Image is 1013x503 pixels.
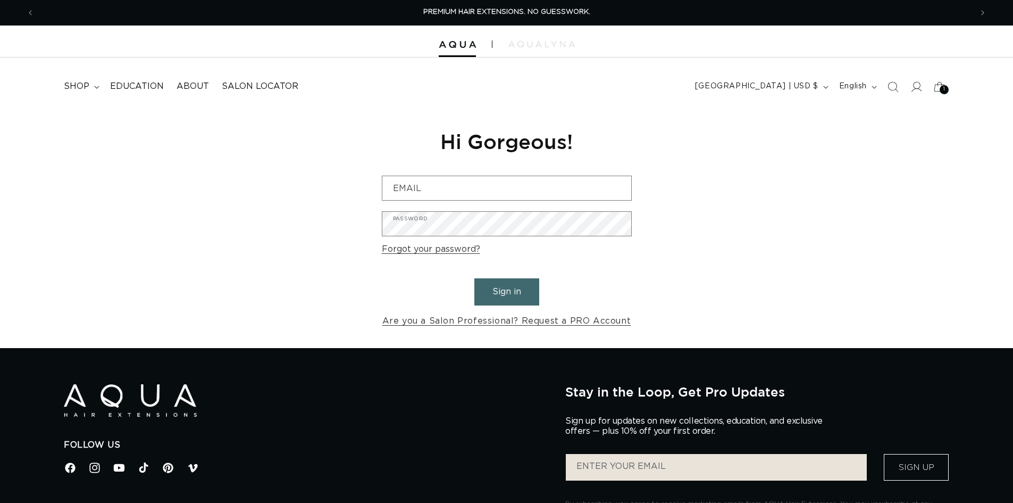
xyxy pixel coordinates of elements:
[222,81,298,92] span: Salon Locator
[689,77,833,97] button: [GEOGRAPHIC_DATA] | USD $
[884,454,949,481] button: Sign Up
[64,384,197,417] img: Aqua Hair Extensions
[565,416,831,436] p: Sign up for updates on new collections, education, and exclusive offers — plus 10% off your first...
[695,81,818,92] span: [GEOGRAPHIC_DATA] | USD $
[104,75,170,98] a: Education
[423,9,590,15] span: PREMIUM HAIR EXTENSIONS. NO GUESSWORK.
[64,81,89,92] span: shop
[110,81,164,92] span: Education
[57,75,104,98] summary: shop
[382,314,631,329] a: Are you a Salon Professional? Request a PRO Account
[881,75,905,98] summary: Search
[215,75,305,98] a: Salon Locator
[833,77,881,97] button: English
[64,440,549,451] h2: Follow Us
[382,128,632,154] h1: Hi Gorgeous!
[177,81,209,92] span: About
[382,176,631,200] input: Email
[474,278,539,306] button: Sign in
[508,41,575,47] img: aqualyna.com
[971,3,994,23] button: Next announcement
[439,41,476,48] img: Aqua Hair Extensions
[565,384,949,399] h2: Stay in the Loop, Get Pro Updates
[566,454,867,481] input: ENTER YOUR EMAIL
[382,242,480,257] a: Forgot your password?
[19,3,42,23] button: Previous announcement
[839,81,867,92] span: English
[170,75,215,98] a: About
[943,85,945,94] span: 1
